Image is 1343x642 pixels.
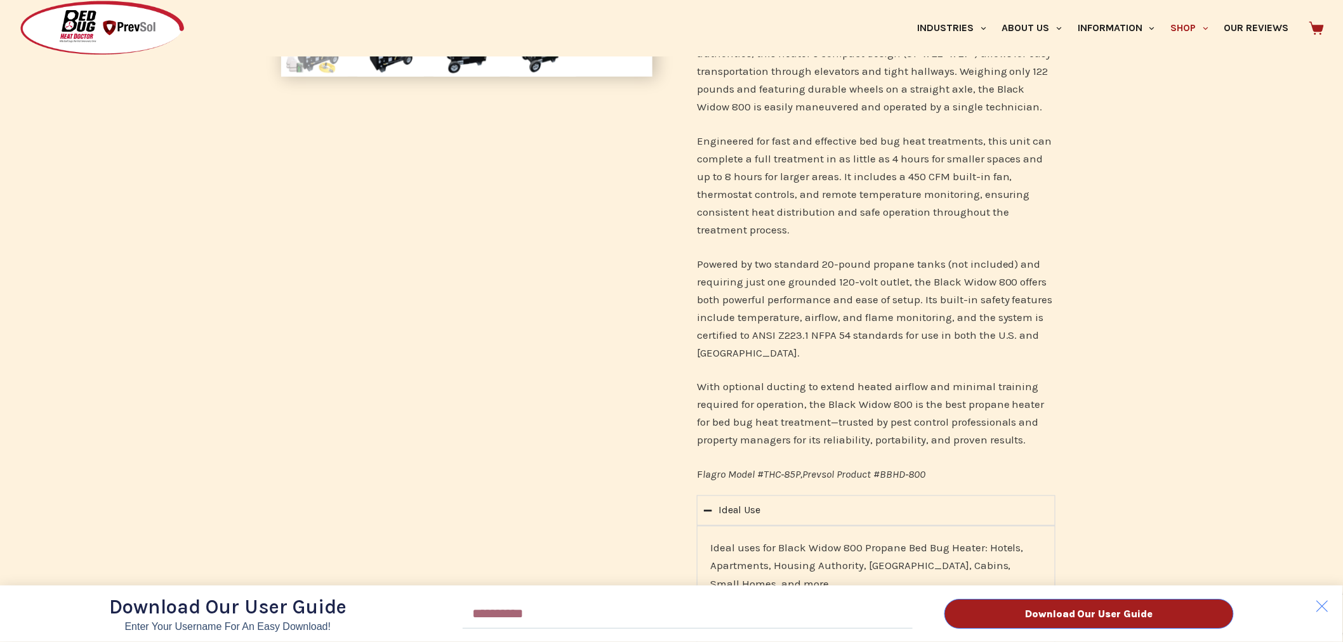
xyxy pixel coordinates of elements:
[109,596,347,619] span: Download Our User Guide
[10,5,48,43] button: Open LiveChat chat widget
[109,622,347,632] p: Enter Your Username for an Easy Download!
[1025,609,1153,619] span: Download Our User Guide
[944,599,1234,629] button: Download Our User Guide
